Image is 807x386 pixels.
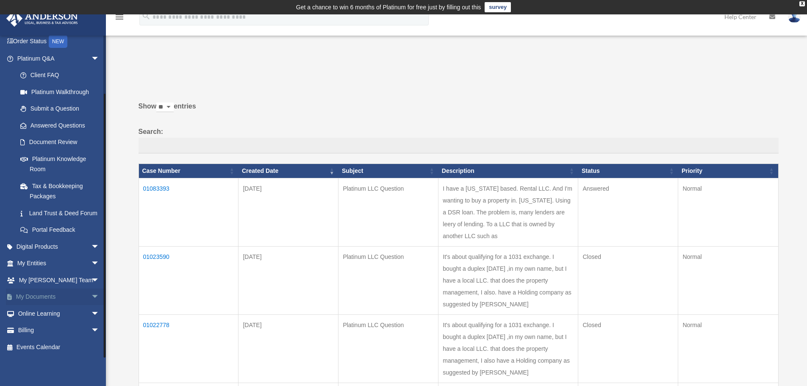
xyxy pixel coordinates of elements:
[6,305,112,322] a: Online Learningarrow_drop_down
[6,33,112,50] a: Order StatusNEW
[91,305,108,322] span: arrow_drop_down
[6,238,112,255] a: Digital Productsarrow_drop_down
[91,322,108,339] span: arrow_drop_down
[91,238,108,255] span: arrow_drop_down
[6,322,112,339] a: Billingarrow_drop_down
[141,11,151,21] i: search
[799,1,805,6] div: close
[12,83,108,100] a: Platinum Walkthrough
[156,103,174,112] select: Showentries
[12,222,108,239] a: Portal Feedback
[12,150,108,178] a: Platinum Knowledge Room
[12,67,108,84] a: Client FAQ
[12,117,104,134] a: Answered Questions
[91,255,108,272] span: arrow_drop_down
[91,50,108,67] span: arrow_drop_down
[578,178,678,246] td: Answered
[91,272,108,289] span: arrow_drop_down
[485,2,511,12] a: survey
[12,100,108,117] a: Submit a Question
[238,246,338,314] td: [DATE]
[6,255,112,272] a: My Entitiesarrow_drop_down
[114,15,125,22] a: menu
[91,289,108,306] span: arrow_drop_down
[139,138,779,154] input: Search:
[238,314,338,383] td: [DATE]
[338,178,438,246] td: Platinum LLC Question
[338,164,438,178] th: Subject: activate to sort column ascending
[338,246,438,314] td: Platinum LLC Question
[678,164,778,178] th: Priority: activate to sort column ascending
[578,246,678,314] td: Closed
[139,126,779,154] label: Search:
[139,100,779,121] label: Show entries
[6,289,112,305] a: My Documentsarrow_drop_down
[578,164,678,178] th: Status: activate to sort column ascending
[238,164,338,178] th: Created Date: activate to sort column ascending
[6,339,112,355] a: Events Calendar
[678,314,778,383] td: Normal
[4,10,80,27] img: Anderson Advisors Platinum Portal
[139,314,238,383] td: 01022778
[338,314,438,383] td: Platinum LLC Question
[139,164,238,178] th: Case Number: activate to sort column ascending
[438,164,578,178] th: Description: activate to sort column ascending
[6,50,108,67] a: Platinum Q&Aarrow_drop_down
[114,12,125,22] i: menu
[12,134,108,151] a: Document Review
[438,246,578,314] td: It's about qualifying for a 1031 exchange. I bought a duplex [DATE] ,in my own name, but I have a...
[788,11,801,23] img: User Pic
[578,314,678,383] td: Closed
[678,178,778,246] td: Normal
[12,178,108,205] a: Tax & Bookkeeping Packages
[678,246,778,314] td: Normal
[438,178,578,246] td: I have a [US_STATE] based. Rental LLC. And I'm wanting to buy a property in. [US_STATE]. Using a ...
[49,35,67,48] div: NEW
[12,205,108,222] a: Land Trust & Deed Forum
[438,314,578,383] td: It's about qualifying for a 1031 exchange. I bought a duplex [DATE] ,in my own name, but I have a...
[238,178,338,246] td: [DATE]
[296,2,481,12] div: Get a chance to win 6 months of Platinum for free just by filling out this
[6,272,112,289] a: My [PERSON_NAME] Teamarrow_drop_down
[139,246,238,314] td: 01023590
[139,178,238,246] td: 01083393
